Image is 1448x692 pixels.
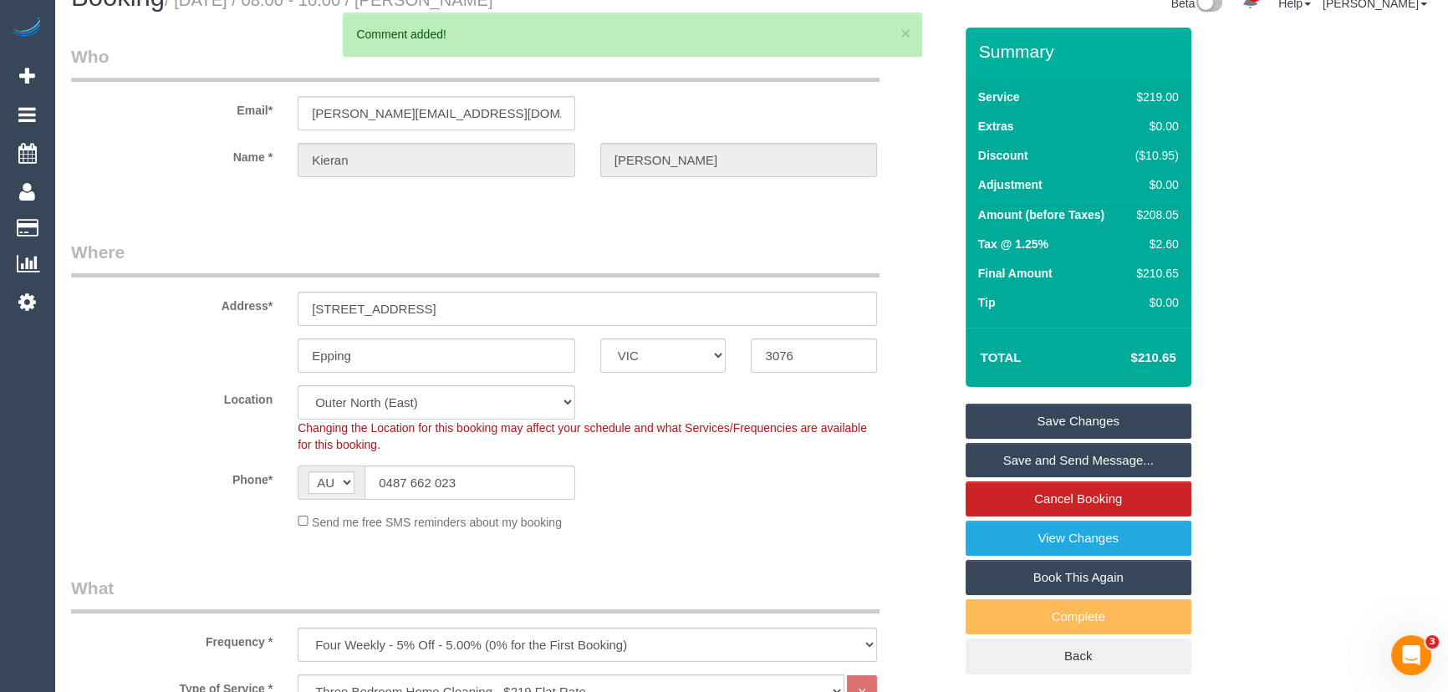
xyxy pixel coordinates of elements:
[298,143,575,177] input: First Name*
[1129,89,1179,105] div: $219.00
[71,576,880,613] legend: What
[966,560,1191,595] a: Book This Again
[966,521,1191,556] a: View Changes
[71,44,880,82] legend: Who
[1425,635,1439,649] span: 3
[981,350,1022,364] strong: Total
[966,404,1191,439] a: Save Changes
[1129,236,1179,252] div: $2.60
[966,443,1191,478] a: Save and Send Message...
[1129,206,1179,223] div: $208.05
[966,639,1191,674] a: Back
[59,385,285,408] label: Location
[1129,118,1179,135] div: $0.00
[59,292,285,314] label: Address*
[59,466,285,488] label: Phone*
[1391,635,1431,675] iframe: Intercom live chat
[71,240,880,277] legend: Where
[298,96,575,130] input: Email*
[978,236,1048,252] label: Tax @ 1.25%
[1129,265,1179,282] div: $210.65
[1129,147,1179,164] div: ($10.95)
[751,338,877,373] input: Post Code*
[298,421,867,451] span: Changing the Location for this booking may affect your schedule and what Services/Frequencies are...
[312,515,562,528] span: Send me free SMS reminders about my booking
[1129,176,1179,193] div: $0.00
[1129,294,1179,311] div: $0.00
[966,481,1191,516] a: Cancel Booking
[979,42,1183,61] h3: Summary
[978,176,1043,193] label: Adjustment
[978,147,1028,164] label: Discount
[978,89,1020,105] label: Service
[900,24,910,42] button: ×
[1080,351,1175,365] h4: $210.65
[978,265,1053,282] label: Final Amount
[365,466,575,500] input: Phone*
[10,17,43,40] img: Automaid Logo
[59,628,285,650] label: Frequency *
[356,26,909,43] div: Comment added!
[59,96,285,119] label: Email*
[298,338,575,373] input: Suburb*
[59,143,285,165] label: Name *
[978,206,1104,223] label: Amount (before Taxes)
[978,294,996,311] label: Tip
[978,118,1014,135] label: Extras
[600,143,878,177] input: Last Name*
